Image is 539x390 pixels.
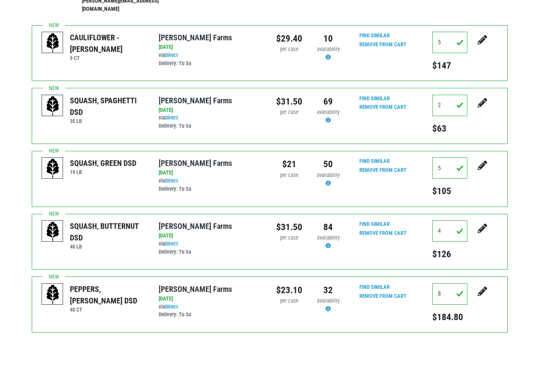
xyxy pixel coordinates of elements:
[276,45,302,54] div: per case
[70,220,146,243] div: SQUASH, BUTTERNUT DSD
[159,51,263,68] div: via
[165,177,178,184] a: Direct
[159,311,263,319] div: Delivery: Tu Sa
[159,185,263,193] div: Delivery: Tu Sa
[315,220,341,234] div: 84
[359,158,390,164] a: Find Similar
[276,32,302,45] div: $29.40
[317,172,340,178] span: availability
[315,95,341,108] div: 69
[159,96,232,105] a: [PERSON_NAME] Farms
[276,171,302,180] div: per case
[359,95,390,102] a: Find Similar
[354,291,412,301] input: Remove From Cart
[432,220,467,242] input: Qty
[159,240,263,256] div: via
[432,249,467,260] h5: $126
[354,40,412,50] input: Remove From Cart
[42,221,63,242] img: placeholder-variety-43d6402dacf2d531de610a020419775a.svg
[159,248,263,256] div: Delivery: Tu Sa
[70,118,146,124] h6: 35 LB
[432,32,467,53] input: Qty
[165,52,178,58] a: Direct
[70,157,136,169] div: SQUASH, GREEN DSD
[432,186,467,197] h5: $105
[317,46,340,52] span: availability
[70,95,146,118] div: SQUASH, SPAGHETTI DSD
[165,303,178,310] a: Direct
[432,157,467,179] input: Qty
[165,240,178,247] a: Direct
[159,169,263,177] div: [DATE]
[432,312,467,323] h5: $184.80
[159,33,232,42] a: [PERSON_NAME] Farms
[70,169,136,175] h6: 19 LB
[159,106,263,114] div: [DATE]
[42,158,63,179] img: placeholder-variety-43d6402dacf2d531de610a020419775a.svg
[159,114,263,130] div: via
[159,303,263,319] div: via
[432,123,467,134] h5: $63
[315,32,341,45] div: 10
[159,122,263,130] div: Delivery: Tu Sa
[70,55,146,61] h6: 9 CT
[276,108,302,117] div: per case
[276,234,302,242] div: per case
[159,222,232,231] a: [PERSON_NAME] Farms
[432,95,467,116] input: Qty
[317,297,340,304] span: availability
[276,95,302,108] div: $31.50
[276,157,302,171] div: $21
[159,60,263,68] div: Delivery: Tu Sa
[354,102,412,112] input: Remove From Cart
[159,295,263,303] div: [DATE]
[70,306,146,313] h6: 40 CT
[354,228,412,238] input: Remove From Cart
[359,284,390,290] a: Find Similar
[359,221,390,227] a: Find Similar
[315,157,341,171] div: 50
[317,109,340,115] span: availability
[359,32,390,39] a: Find Similar
[354,165,412,175] input: Remove From Cart
[42,95,63,117] img: placeholder-variety-43d6402dacf2d531de610a020419775a.svg
[70,283,146,306] div: PEPPERS, [PERSON_NAME] DSD
[159,177,263,193] div: via
[317,234,340,241] span: availability
[159,285,232,294] a: [PERSON_NAME] Farms
[159,159,232,168] a: [PERSON_NAME] Farms
[276,297,302,305] div: per case
[159,232,263,240] div: [DATE]
[159,43,263,51] div: [DATE]
[315,283,341,297] div: 32
[276,283,302,297] div: $23.10
[70,32,146,55] div: CAULIFLOWER - [PERSON_NAME]
[276,220,302,234] div: $31.50
[70,243,146,250] h6: 40 LB
[42,284,63,305] img: placeholder-variety-43d6402dacf2d531de610a020419775a.svg
[165,114,178,121] a: Direct
[432,60,467,71] h5: $147
[432,283,467,305] input: Qty
[42,32,63,54] img: placeholder-variety-43d6402dacf2d531de610a020419775a.svg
